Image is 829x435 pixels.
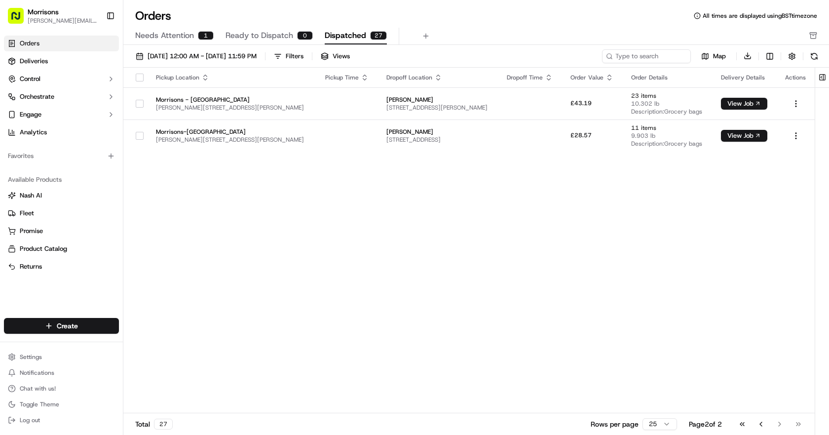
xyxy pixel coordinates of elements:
[4,223,119,239] button: Promise
[370,31,387,40] div: 27
[156,74,309,81] div: Pickup Location
[135,30,194,41] span: Needs Attention
[721,100,767,108] a: View Job
[570,74,615,81] div: Order Value
[631,132,705,140] span: 9.903 lb
[20,143,75,153] span: Knowledge Base
[4,188,119,203] button: Nash AI
[386,104,491,112] span: [STREET_ADDRESS][PERSON_NAME]
[4,259,119,275] button: Returns
[8,262,115,271] a: Returns
[689,419,722,429] div: Page 2 of 2
[785,74,807,81] div: Actions
[631,100,705,108] span: 10.302 lb
[325,30,366,41] span: Dispatched
[156,128,309,136] span: Morrisons-[GEOGRAPHIC_DATA]
[631,124,705,132] span: 11 items
[131,49,261,63] button: [DATE] 12:00 AM - [DATE] 11:59 PM
[4,4,102,28] button: Morrisons[PERSON_NAME][EMAIL_ADDRESS][PERSON_NAME][DOMAIN_NAME]
[386,96,491,104] span: [PERSON_NAME]
[325,74,371,81] div: Pickup Time
[20,57,48,66] span: Deliveries
[4,350,119,364] button: Settings
[20,191,42,200] span: Nash AI
[807,49,821,63] button: Refresh
[20,244,67,253] span: Product Catalog
[10,40,180,55] p: Welcome 👋
[10,10,30,30] img: Nash
[28,17,98,25] button: [PERSON_NAME][EMAIL_ADDRESS][PERSON_NAME][DOMAIN_NAME]
[570,131,592,139] span: £28.57
[4,366,119,380] button: Notifications
[156,96,309,104] span: Morrisons - [GEOGRAPHIC_DATA]
[631,140,705,148] span: Description: Grocery bags
[4,205,119,221] button: Fleet
[8,244,115,253] a: Product Catalog
[386,136,491,144] span: [STREET_ADDRESS]
[20,227,43,236] span: Promise
[4,241,119,257] button: Product Catalog
[4,107,119,122] button: Engage
[135,419,173,430] div: Total
[8,227,115,236] a: Promise
[83,144,91,152] div: 💻
[4,382,119,395] button: Chat with us!
[591,419,639,429] p: Rows per page
[286,52,303,61] div: Filters
[20,369,54,377] span: Notifications
[98,167,119,175] span: Pylon
[20,75,40,83] span: Control
[333,52,350,61] span: Views
[57,321,78,331] span: Create
[4,172,119,188] div: Available Products
[631,92,705,100] span: 23 items
[8,209,115,218] a: Fleet
[713,52,726,61] span: Map
[34,104,125,112] div: We're available if you need us!
[4,89,119,105] button: Orchestrate
[602,49,691,63] input: Type to search
[20,353,42,361] span: Settings
[79,139,162,157] a: 💻API Documentation
[20,39,39,48] span: Orders
[4,318,119,334] button: Create
[20,92,54,101] span: Orchestrate
[4,53,119,69] a: Deliveries
[507,74,555,81] div: Dropoff Time
[226,30,293,41] span: Ready to Dispatch
[20,400,59,408] span: Toggle Theme
[156,104,309,112] span: [PERSON_NAME][STREET_ADDRESS][PERSON_NAME]
[4,148,119,164] div: Favorites
[10,94,28,112] img: 1736555255976-a54dd68f-1ca7-489b-9aae-adbdc363a1c4
[269,49,308,63] button: Filters
[297,31,313,40] div: 0
[703,12,817,20] span: All times are displayed using BST timezone
[386,128,491,136] span: [PERSON_NAME]
[4,71,119,87] button: Control
[4,397,119,411] button: Toggle Theme
[721,74,769,81] div: Delivery Details
[4,124,119,140] a: Analytics
[70,167,119,175] a: Powered byPylon
[695,50,732,62] button: Map
[34,94,162,104] div: Start new chat
[721,132,767,140] a: View Job
[20,110,41,119] span: Engage
[168,97,180,109] button: Start new chat
[20,262,42,271] span: Returns
[631,108,705,116] span: Description: Grocery bags
[721,98,767,110] button: View Job
[721,130,767,142] button: View Job
[10,144,18,152] div: 📗
[26,64,178,74] input: Got a question? Start typing here...
[20,385,56,393] span: Chat with us!
[8,191,115,200] a: Nash AI
[20,209,34,218] span: Fleet
[4,413,119,427] button: Log out
[148,52,257,61] span: [DATE] 12:00 AM - [DATE] 11:59 PM
[135,8,171,24] h1: Orders
[28,7,59,17] span: Morrisons
[156,136,309,144] span: [PERSON_NAME][STREET_ADDRESS][PERSON_NAME]
[570,99,592,107] span: £43.19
